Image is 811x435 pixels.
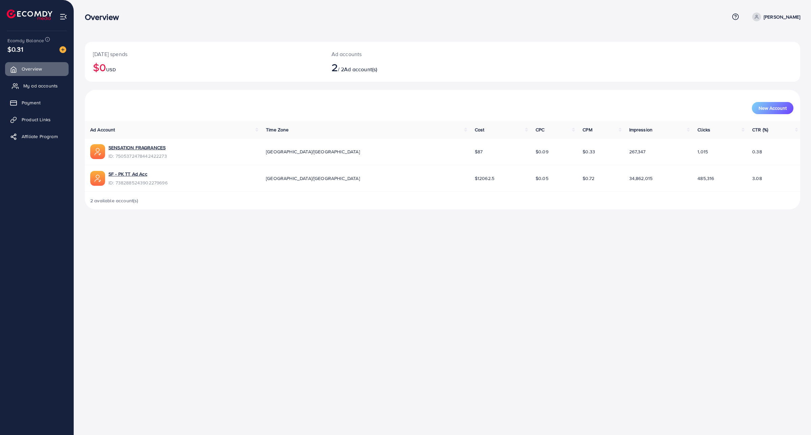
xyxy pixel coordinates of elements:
[90,126,115,133] span: Ad Account
[108,144,166,151] a: SENSATION FRAGRANCES
[5,113,69,126] a: Product Links
[583,148,595,155] span: $0.33
[22,133,58,140] span: Affiliate Program
[629,175,653,182] span: 34,862,015
[23,82,58,89] span: My ad accounts
[5,62,69,76] a: Overview
[629,148,646,155] span: 267,347
[749,12,800,21] a: [PERSON_NAME]
[344,66,377,73] span: Ad account(s)
[331,59,338,75] span: 2
[266,175,360,182] span: [GEOGRAPHIC_DATA]/[GEOGRAPHIC_DATA]
[5,96,69,109] a: Payment
[7,37,44,44] span: Ecomdy Balance
[7,9,52,20] img: logo
[475,175,494,182] span: $12062.5
[106,66,116,73] span: USD
[629,126,653,133] span: Impression
[59,46,66,53] img: image
[90,144,105,159] img: ic-ads-acc.e4c84228.svg
[331,61,494,74] h2: / 2
[22,66,42,72] span: Overview
[764,13,800,21] p: [PERSON_NAME]
[59,13,67,21] img: menu
[697,175,714,182] span: 485,316
[536,126,544,133] span: CPC
[266,148,360,155] span: [GEOGRAPHIC_DATA]/[GEOGRAPHIC_DATA]
[475,126,485,133] span: Cost
[536,175,548,182] span: $0.05
[5,79,69,93] a: My ad accounts
[752,126,768,133] span: CTR (%)
[697,126,710,133] span: Clicks
[782,405,806,430] iframe: Chat
[22,116,51,123] span: Product Links
[752,148,762,155] span: 0.38
[90,171,105,186] img: ic-ads-acc.e4c84228.svg
[475,148,483,155] span: $87
[93,61,315,74] h2: $0
[759,106,787,110] span: New Account
[108,171,147,177] a: SF - PK TT Ad Acc
[108,179,168,186] span: ID: 7382885243902279696
[93,50,315,58] p: [DATE] spends
[752,175,762,182] span: 3.08
[697,148,708,155] span: 1,015
[536,148,548,155] span: $0.09
[7,44,23,54] span: $0.31
[90,197,139,204] span: 2 available account(s)
[583,175,594,182] span: $0.72
[266,126,289,133] span: Time Zone
[331,50,494,58] p: Ad accounts
[85,12,124,22] h3: Overview
[108,153,167,159] span: ID: 7505372478442422273
[5,130,69,143] a: Affiliate Program
[583,126,592,133] span: CPM
[22,99,41,106] span: Payment
[752,102,793,114] button: New Account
